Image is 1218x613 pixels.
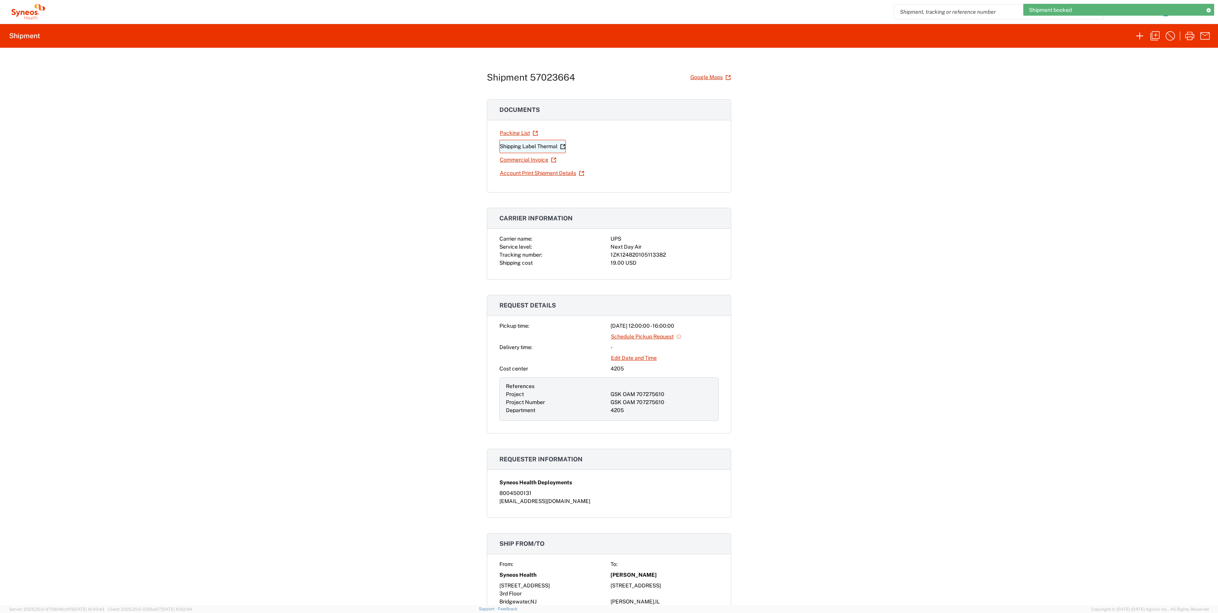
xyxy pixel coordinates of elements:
[499,366,528,372] span: Cost center
[479,607,498,611] a: Support
[499,456,583,463] span: Requester information
[498,607,517,611] a: Feedback
[690,71,731,84] a: Google Maps
[611,322,719,330] div: [DATE] 12:00:00 - 16:00:00
[894,5,1092,19] input: Shipment, tracking or reference number
[499,540,544,547] span: Ship from/to
[611,582,719,590] div: [STREET_ADDRESS]
[499,252,542,258] span: Tracking number:
[611,561,617,567] span: To:
[161,607,192,611] span: [DATE] 10:52:44
[73,607,104,611] span: [DATE] 10:43:43
[499,479,572,487] span: Syneos Health Deployments
[499,167,585,180] a: Account Print Shipment Details
[611,571,657,579] span: [PERSON_NAME]
[499,497,719,505] div: [EMAIL_ADDRESS][DOMAIN_NAME]
[611,343,719,351] div: -
[529,598,530,605] span: ,
[611,365,719,373] div: 4205
[499,260,533,266] span: Shipping cost
[499,153,557,167] a: Commercial Invoice
[611,598,654,605] span: [PERSON_NAME]
[108,607,192,611] span: Client: 2025.20.0-035ba07
[499,571,536,579] span: Syneos Health
[611,243,719,251] div: Next Day Air
[499,126,538,140] a: Packing List
[499,561,513,567] span: From:
[506,390,607,398] div: Project
[499,106,540,113] span: Documents
[611,406,712,414] div: 4205
[611,390,712,398] div: GSK OAM 707275610
[499,582,607,590] div: [STREET_ADDRESS]
[1091,606,1209,613] span: Copyright © [DATE]-[DATE] Agistix Inc., All Rights Reserved
[611,235,719,243] div: UPS
[506,383,535,389] span: References
[499,215,573,222] span: Carrier information
[506,406,607,414] div: Department
[499,489,719,497] div: 8004500131
[611,251,719,259] div: 1ZK124820105113382
[9,31,40,40] h2: Shipment
[611,351,657,365] a: Edit Date and Time
[499,344,532,350] span: Delivery time:
[530,598,536,605] span: NJ
[611,259,719,267] div: 19.00 USD
[487,72,575,83] h1: Shipment 57023664
[1029,6,1072,13] span: Shipment booked
[506,398,607,406] div: Project Number
[611,330,682,343] a: Schedule Pickup Request
[499,236,532,242] span: Carrier name:
[499,302,556,309] span: Request details
[611,398,712,406] div: GSK OAM 707275610
[9,607,104,611] span: Server: 2025.20.0-970904bc0f3
[654,598,655,605] span: ,
[499,598,529,605] span: Bridgewater
[655,598,660,605] span: IL
[499,140,566,153] a: Shipping Label Thermal
[499,244,532,250] span: Service level:
[499,323,529,329] span: Pickup time:
[499,590,607,598] div: 3rd Floor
